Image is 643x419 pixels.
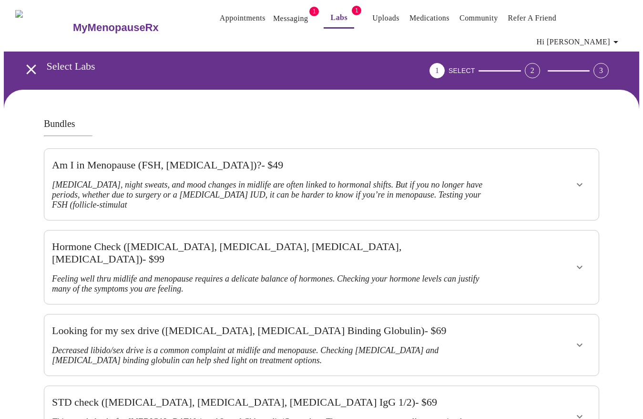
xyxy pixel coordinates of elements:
a: Community [459,11,498,25]
span: Hi [PERSON_NAME] [537,35,622,49]
div: 2 [525,63,540,78]
button: Uploads [368,9,403,28]
button: Refer a Friend [504,9,561,28]
a: Uploads [372,11,399,25]
h3: STD check ([MEDICAL_DATA], [MEDICAL_DATA], [MEDICAL_DATA] IgG 1/2) - $ 69 [52,396,492,409]
div: 3 [593,63,609,78]
a: Refer a Friend [508,11,557,25]
a: MyMenopauseRx [72,11,197,44]
button: Hi [PERSON_NAME] [533,32,625,52]
h3: Looking for my sex drive ([MEDICAL_DATA], [MEDICAL_DATA] Binding Globulin) - $ 69 [52,325,492,337]
div: 1 [429,63,445,78]
h3: [MEDICAL_DATA], night sweats, and mood changes in midlife are often linked to hormonal shifts. Bu... [52,180,492,210]
h3: Hormone Check ([MEDICAL_DATA], [MEDICAL_DATA], [MEDICAL_DATA], [MEDICAL_DATA]) - $ 99 [52,241,492,265]
h3: MyMenopauseRx [73,21,159,34]
button: Appointments [216,9,269,28]
span: 1 [352,6,361,15]
button: show more [568,256,591,279]
a: Labs [331,11,348,24]
h3: Select Labs [47,60,377,73]
a: Appointments [220,11,265,25]
button: open drawer [17,55,45,84]
button: Community [456,9,502,28]
h3: Bundles [44,118,599,129]
button: Labs [324,8,354,29]
button: Messaging [269,9,312,28]
span: 1 [309,7,319,16]
button: Medications [406,9,453,28]
span: SELECT [449,67,475,74]
button: show more [568,173,591,196]
img: MyMenopauseRx Logo [15,10,72,46]
a: Messaging [273,12,308,25]
a: Medications [409,11,449,25]
h3: Am I in Menopause (FSH, [MEDICAL_DATA])? - $ 49 [52,159,492,171]
h3: Feeling well thru midlife and menopause requires a delicate balance of hormones. Checking your ho... [52,274,492,294]
button: show more [568,334,591,356]
h3: Decreased libido/sex drive is a common complaint at midlife and menopause. Checking [MEDICAL_DATA... [52,346,492,366]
